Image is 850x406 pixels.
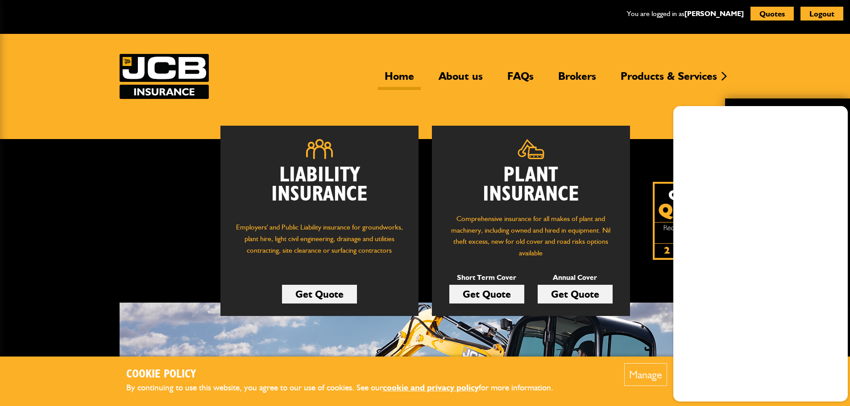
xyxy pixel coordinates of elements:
[432,70,489,90] a: About us
[551,70,603,90] a: Brokers
[449,272,524,283] p: Short Term Cover
[445,166,617,204] h2: Plant Insurance
[800,7,843,21] button: Logout
[120,54,209,99] a: JCB Insurance Services
[653,182,731,260] a: Get your insurance quote isn just 2-minutes
[653,182,731,260] img: Quick Quote
[684,9,744,18] a: [PERSON_NAME]
[378,70,421,90] a: Home
[445,213,617,258] p: Comprehensive insurance for all makes of plant and machinery, including owned and hired in equipm...
[126,381,568,395] p: By continuing to use this website, you agree to our use of cookies. See our for more information.
[120,54,209,99] img: JCB Insurance Services logo
[126,368,568,381] h2: Cookie Policy
[624,363,667,386] button: Manage
[627,8,744,20] p: You are logged in as
[282,285,357,303] a: Get Quote
[501,70,540,90] a: FAQs
[750,7,794,21] button: Quotes
[614,70,724,90] a: Products & Services
[234,166,405,213] h2: Liability Insurance
[449,285,524,303] a: Get Quote
[234,221,405,264] p: Employers' and Public Liability insurance for groundworks, plant hire, light civil engineering, d...
[383,382,479,393] a: cookie and privacy policy
[673,104,848,399] iframe: SalesIQ Chatwindow
[538,272,613,283] p: Annual Cover
[538,285,613,303] a: Get Quote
